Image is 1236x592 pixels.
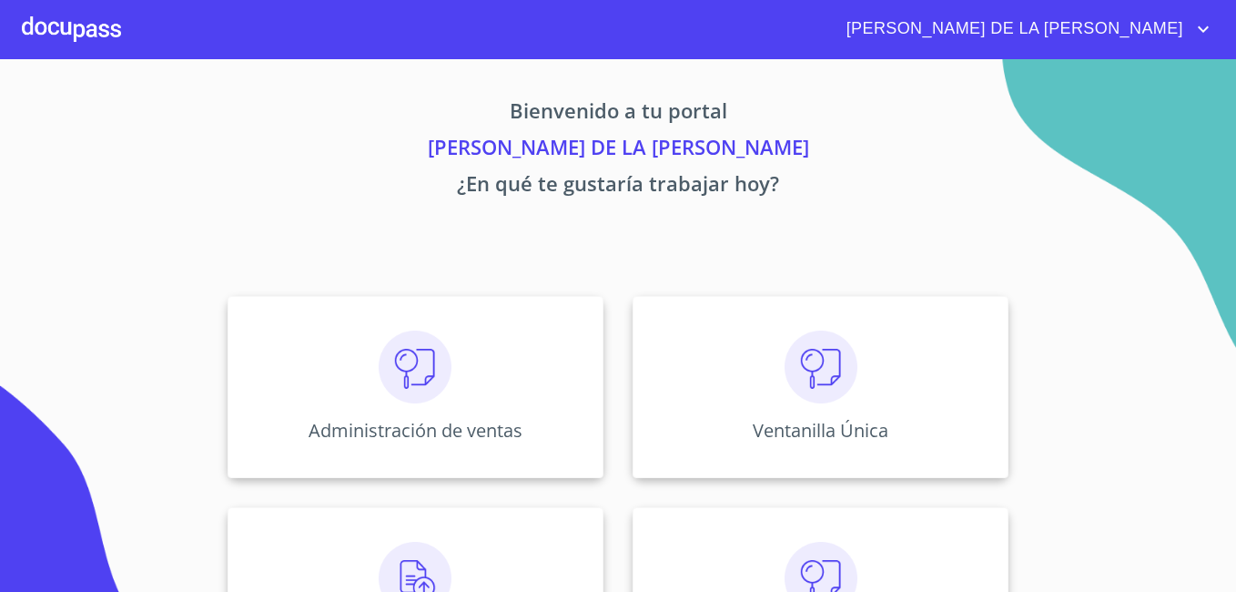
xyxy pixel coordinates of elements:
p: Bienvenido a tu portal [57,96,1179,132]
p: Administración de ventas [309,418,522,443]
img: consulta.png [379,331,451,403]
span: [PERSON_NAME] DE LA [PERSON_NAME] [833,15,1192,44]
p: [PERSON_NAME] DE LA [PERSON_NAME] [57,132,1179,168]
button: account of current user [833,15,1214,44]
p: Ventanilla Única [753,418,888,443]
img: consulta.png [785,331,857,403]
p: ¿En qué te gustaría trabajar hoy? [57,168,1179,205]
